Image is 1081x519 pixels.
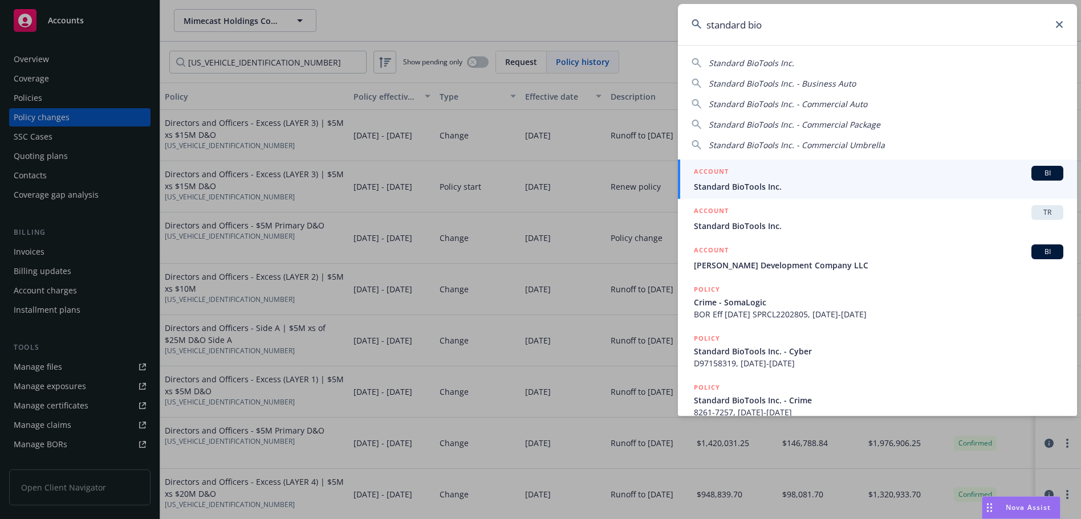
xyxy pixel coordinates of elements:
[1036,168,1059,178] span: BI
[1036,207,1059,218] span: TR
[678,160,1077,199] a: ACCOUNTBIStandard BioTools Inc.
[709,140,885,150] span: Standard BioTools Inc. - Commercial Umbrella
[694,406,1063,418] span: 8261-7257, [DATE]-[DATE]
[678,238,1077,277] a: ACCOUNTBI[PERSON_NAME] Development Company LLC
[678,326,1077,375] a: POLICYStandard BioTools Inc. - CyberD97158319, [DATE]-[DATE]
[694,345,1063,357] span: Standard BioTools Inc. - Cyber
[709,78,856,89] span: Standard BioTools Inc. - Business Auto
[678,4,1077,45] input: Search...
[982,497,997,518] div: Drag to move
[709,99,867,109] span: Standard BioTools Inc. - Commercial Auto
[694,308,1063,320] span: BOR Eff [DATE] SPRCL2202805, [DATE]-[DATE]
[694,382,720,393] h5: POLICY
[694,220,1063,232] span: Standard BioTools Inc.
[1036,247,1059,257] span: BI
[1006,502,1051,512] span: Nova Assist
[694,333,720,344] h5: POLICY
[678,199,1077,238] a: ACCOUNTTRStandard BioTools Inc.
[709,58,794,68] span: Standard BioTools Inc.
[678,375,1077,424] a: POLICYStandard BioTools Inc. - Crime8261-7257, [DATE]-[DATE]
[694,244,729,258] h5: ACCOUNT
[694,181,1063,193] span: Standard BioTools Inc.
[709,119,880,130] span: Standard BioTools Inc. - Commercial Package
[694,394,1063,406] span: Standard BioTools Inc. - Crime
[694,205,729,219] h5: ACCOUNT
[678,277,1077,326] a: POLICYCrime - SomaLogicBOR Eff [DATE] SPRCL2202805, [DATE]-[DATE]
[694,259,1063,271] span: [PERSON_NAME] Development Company LLC
[694,166,729,179] h5: ACCOUNT
[694,284,720,295] h5: POLICY
[982,496,1060,519] button: Nova Assist
[694,296,1063,308] span: Crime - SomaLogic
[694,357,1063,369] span: D97158319, [DATE]-[DATE]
